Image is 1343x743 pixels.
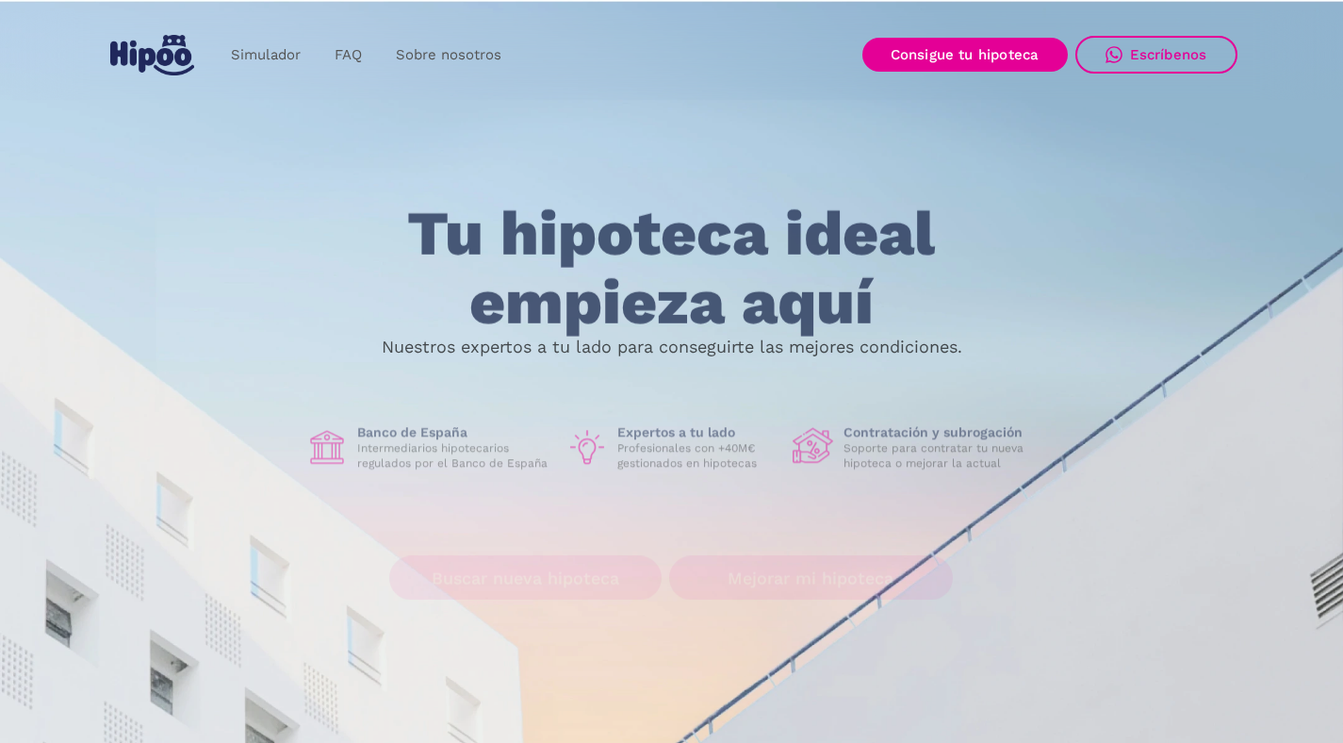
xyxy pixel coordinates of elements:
a: Mejorar mi hipoteca [669,556,953,601]
p: Intermediarios hipotecarios regulados por el Banco de España [357,441,551,471]
h1: Expertos a tu lado [617,424,778,441]
p: Nuestros expertos a tu lado para conseguirte las mejores condiciones. [382,339,962,355]
p: Profesionales con +40M€ gestionados en hipotecas [617,441,778,471]
a: Escríbenos [1075,36,1237,74]
div: Escríbenos [1130,46,1207,63]
a: Simulador [214,37,318,74]
h1: Contratación y subrogación [843,424,1038,441]
a: home [106,27,199,83]
h1: Tu hipoteca ideal empieza aquí [314,200,1028,337]
a: Buscar nueva hipoteca [389,556,662,601]
p: Soporte para contratar tu nueva hipoteca o mejorar la actual [843,441,1038,471]
a: Consigue tu hipoteca [862,38,1068,72]
h1: Banco de España [357,424,551,441]
a: FAQ [318,37,379,74]
a: Sobre nosotros [379,37,518,74]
